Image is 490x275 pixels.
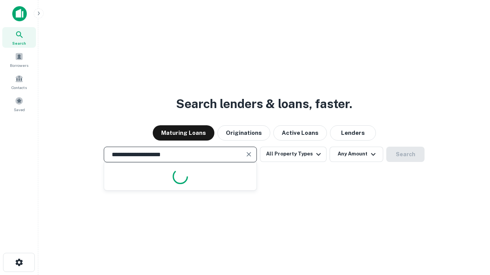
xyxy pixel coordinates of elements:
[2,94,36,114] a: Saved
[12,40,26,46] span: Search
[273,125,327,141] button: Active Loans
[260,147,327,162] button: All Property Types
[2,71,36,92] a: Contacts
[176,95,352,113] h3: Search lenders & loans, faster.
[11,84,27,91] span: Contacts
[217,125,270,141] button: Originations
[14,107,25,113] span: Saved
[2,27,36,48] a: Search
[330,147,383,162] button: Any Amount
[10,62,28,68] span: Borrowers
[243,149,254,160] button: Clear
[2,49,36,70] a: Borrowers
[452,214,490,251] iframe: Chat Widget
[153,125,214,141] button: Maturing Loans
[12,6,27,21] img: capitalize-icon.png
[330,125,376,141] button: Lenders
